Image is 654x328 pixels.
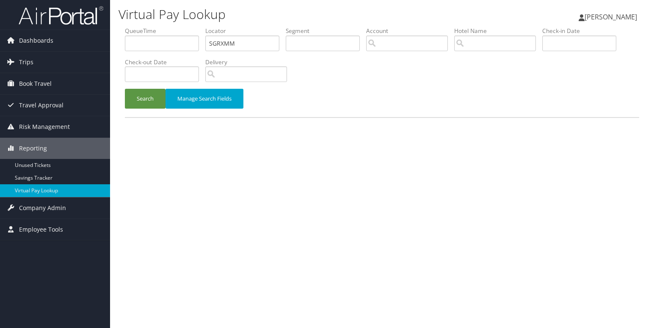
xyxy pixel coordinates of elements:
[19,197,66,219] span: Company Admin
[19,95,63,116] span: Travel Approval
[19,116,70,137] span: Risk Management
[19,73,52,94] span: Book Travel
[542,27,623,35] label: Check-in Date
[579,4,646,30] a: [PERSON_NAME]
[585,12,637,22] span: [PERSON_NAME]
[125,89,166,109] button: Search
[19,30,53,51] span: Dashboards
[19,5,103,25] img: airportal-logo.png
[19,52,33,73] span: Trips
[454,27,542,35] label: Hotel Name
[366,27,454,35] label: Account
[19,219,63,240] span: Employee Tools
[166,89,243,109] button: Manage Search Fields
[19,138,47,159] span: Reporting
[119,5,470,23] h1: Virtual Pay Lookup
[205,27,286,35] label: Locator
[205,58,293,66] label: Delivery
[125,27,205,35] label: QueueTime
[125,58,205,66] label: Check-out Date
[286,27,366,35] label: Segment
